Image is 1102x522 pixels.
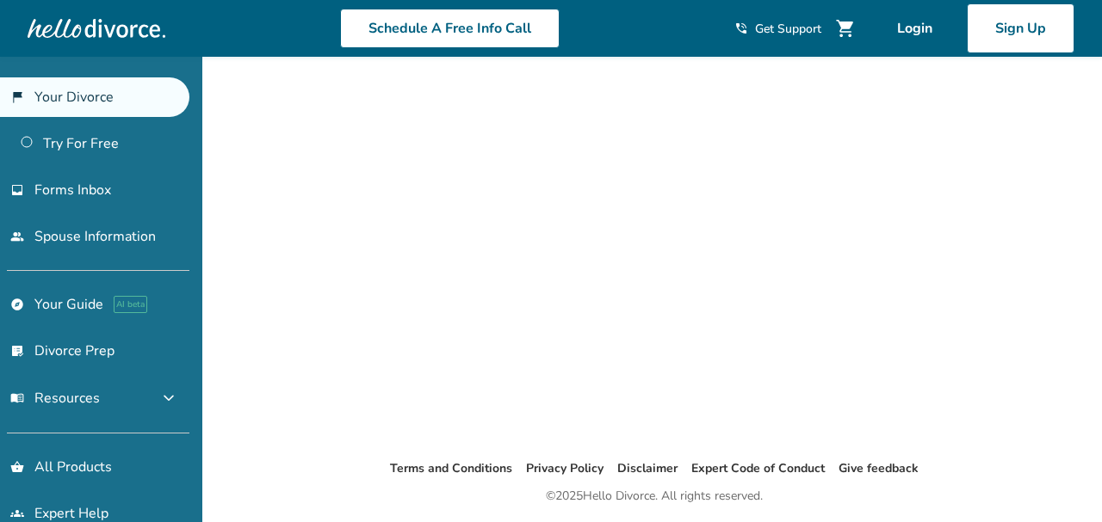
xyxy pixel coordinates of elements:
[617,458,678,479] li: Disclaimer
[10,460,24,474] span: shopping_basket
[839,458,919,479] li: Give feedback
[10,389,100,408] span: Resources
[967,3,1074,53] a: Sign Up
[526,460,604,476] a: Privacy Policy
[10,344,24,358] span: list_alt_check
[10,298,24,311] span: explore
[10,230,24,243] span: people
[340,9,560,48] a: Schedule A Free Info Call
[835,18,856,39] span: shopping_cart
[34,181,111,200] span: Forms Inbox
[691,460,825,476] a: Expert Code of Conduct
[755,21,821,37] span: Get Support
[10,507,24,520] span: groups
[10,90,24,104] span: flag_2
[870,3,960,53] a: Login
[158,388,179,408] span: expand_more
[734,21,821,37] a: phone_in_talkGet Support
[734,21,748,35] span: phone_in_talk
[390,460,512,476] a: Terms and Conditions
[546,486,763,507] div: © 2025 Hello Divorce. All rights reserved.
[10,183,24,197] span: inbox
[10,391,24,405] span: menu_book
[114,296,147,313] span: AI beta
